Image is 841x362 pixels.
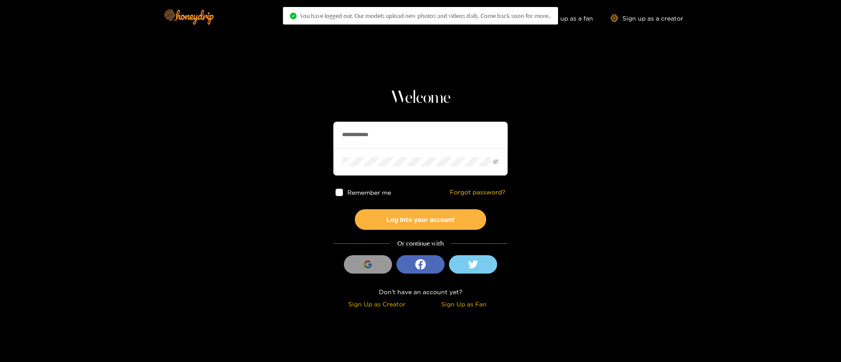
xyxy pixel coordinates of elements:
div: Sign Up as Creator [336,299,418,309]
span: check-circle [290,13,297,19]
a: Forgot password? [450,189,505,196]
button: Log into your account [355,209,486,230]
span: Remember me [347,189,391,196]
h1: Welcome [333,88,508,109]
span: eye-invisible [493,159,498,165]
div: Sign Up as Fan [423,299,505,309]
a: Sign up as a fan [533,14,593,22]
a: Sign up as a creator [611,14,683,22]
span: You have logged out. Our models upload new photos and videos daily. Come back soon for more.. [300,12,551,19]
div: Or continue with [333,239,508,249]
div: Don't have an account yet? [333,287,508,297]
